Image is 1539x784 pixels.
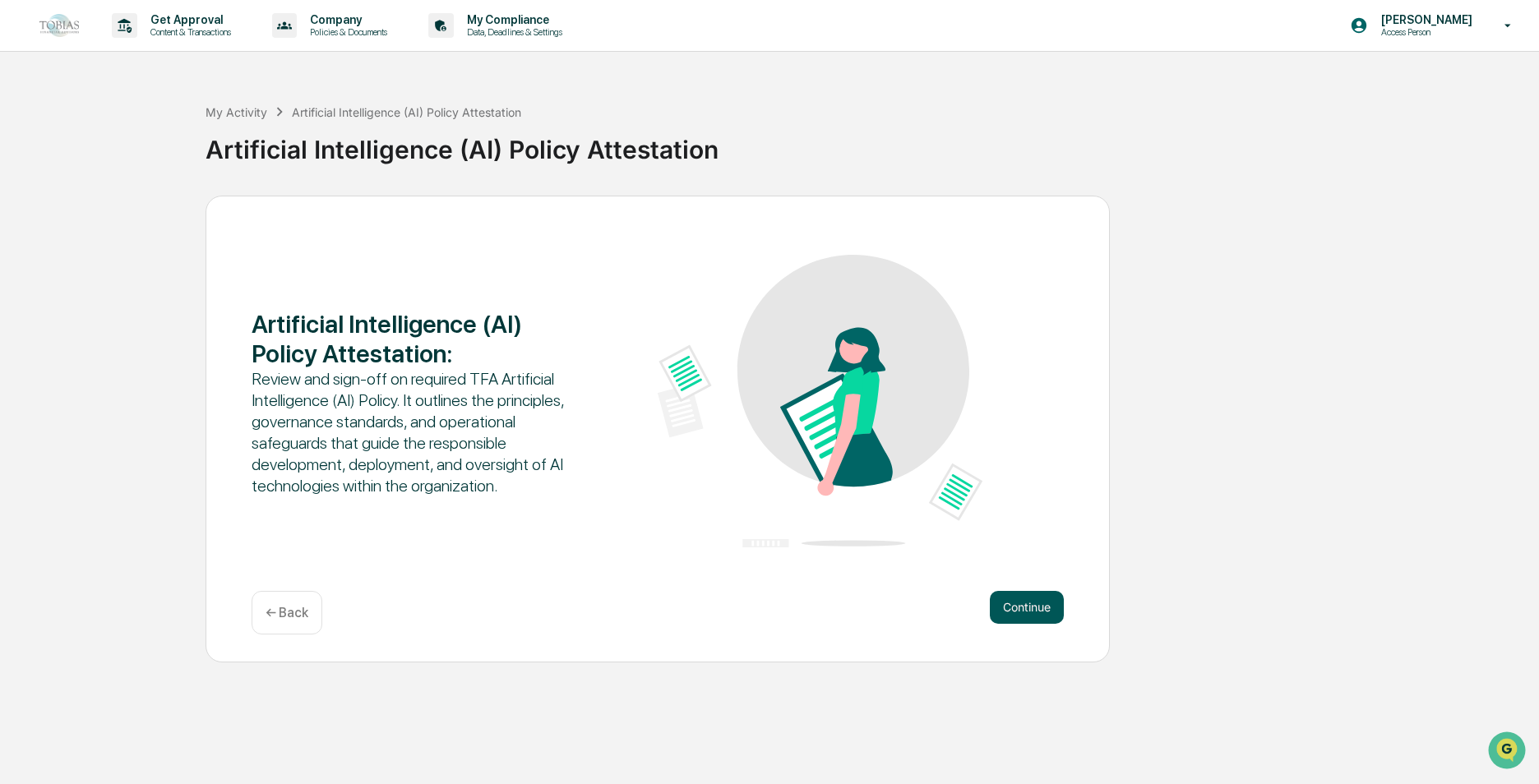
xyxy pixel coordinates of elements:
div: We're available if you need us! [56,142,208,155]
div: Review and sign-off on required TFA Artificial Intelligence (AI) Policy. It outlines the principl... [252,368,576,496]
a: 🔎Data Lookup [10,232,110,261]
p: Data, Deadlines & Settings [454,26,571,38]
img: Artificial Intelligence (AI) Policy Attestation [658,255,982,547]
div: 🔎 [16,240,30,253]
a: Powered byPylon [116,278,199,291]
div: My Activity [206,105,267,119]
p: My Compliance [454,13,571,26]
span: Preclearance [33,207,106,224]
span: Attestations [136,207,204,224]
p: Get Approval [137,13,239,26]
p: Company [297,13,395,26]
div: Start new chat [56,126,270,142]
p: Access Person [1368,26,1481,38]
p: How can we help? [16,35,299,61]
div: Artificial Intelligence (AI) Policy Attestation [292,105,521,119]
p: ← Back [266,605,308,620]
a: 🗄️Attestations [113,201,210,230]
p: Policies & Documents [297,26,395,38]
div: 🗄️ [119,209,132,222]
button: Start new chat [280,131,299,150]
button: Continue [990,591,1064,624]
img: 1746055101610-c473b297-6a78-478c-a979-82029cc54cd1 [16,126,46,155]
span: Data Lookup [33,238,104,255]
p: [PERSON_NAME] [1368,13,1481,26]
div: 🖐️ [16,209,30,222]
div: Artificial Intelligence (AI) Policy Attestation : [252,309,576,368]
iframe: Open customer support [1486,730,1531,774]
img: logo [39,14,79,36]
p: Content & Transactions [137,26,239,38]
span: Pylon [164,279,199,291]
a: 🖐️Preclearance [10,201,113,230]
div: Artificial Intelligence (AI) Policy Attestation [206,122,1531,164]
